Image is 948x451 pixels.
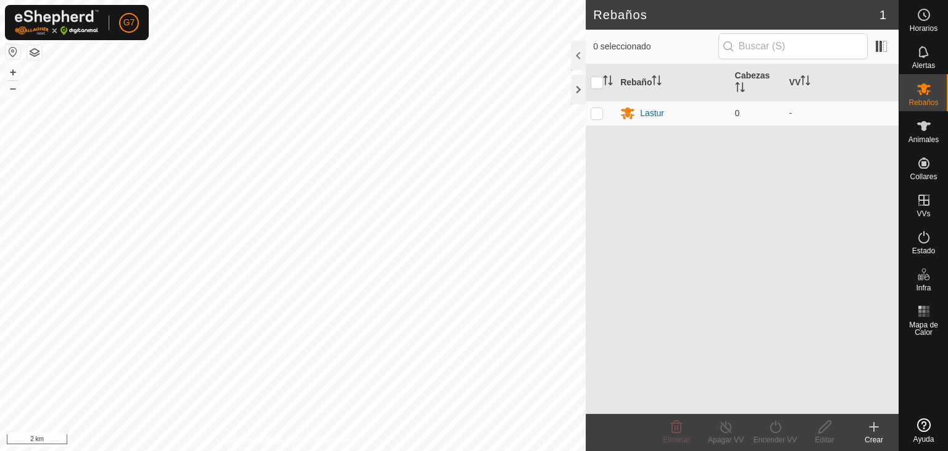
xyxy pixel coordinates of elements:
span: Collares [910,173,937,180]
span: 1 [879,6,886,24]
p-sorticon: Activar para ordenar [652,77,662,87]
span: 0 [735,108,740,118]
div: Crear [849,434,899,445]
button: + [6,65,20,80]
th: Cabezas [730,64,784,101]
input: Buscar (S) [718,33,868,59]
span: Infra [916,284,931,292]
span: Alertas [912,62,935,69]
p-sorticon: Activar para ordenar [603,77,613,87]
span: Estado [912,247,935,255]
span: Eliminar [663,436,689,444]
p-sorticon: Activar para ordenar [800,77,810,87]
span: Animales [908,136,939,143]
div: Lastur [640,107,664,120]
span: Rebaños [908,99,938,106]
div: Encender VV [750,434,800,445]
button: Capas del Mapa [27,45,42,60]
th: Rebaño [615,64,730,101]
button: Restablecer Mapa [6,44,20,59]
td: - [784,101,899,125]
span: G7 [123,16,135,29]
div: Editar [800,434,849,445]
span: Horarios [910,25,938,32]
img: Logo Gallagher [15,10,99,35]
span: VVs [917,210,930,217]
a: Ayuda [899,413,948,448]
button: – [6,81,20,96]
h2: Rebaños [593,7,879,22]
th: VV [784,64,899,101]
span: Ayuda [913,436,934,443]
a: Contáctenos [315,435,357,446]
span: 0 seleccionado [593,40,718,53]
div: Apagar VV [701,434,750,445]
a: Política de Privacidad [229,435,300,446]
span: Mapa de Calor [902,321,945,336]
p-sorticon: Activar para ordenar [735,84,745,94]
